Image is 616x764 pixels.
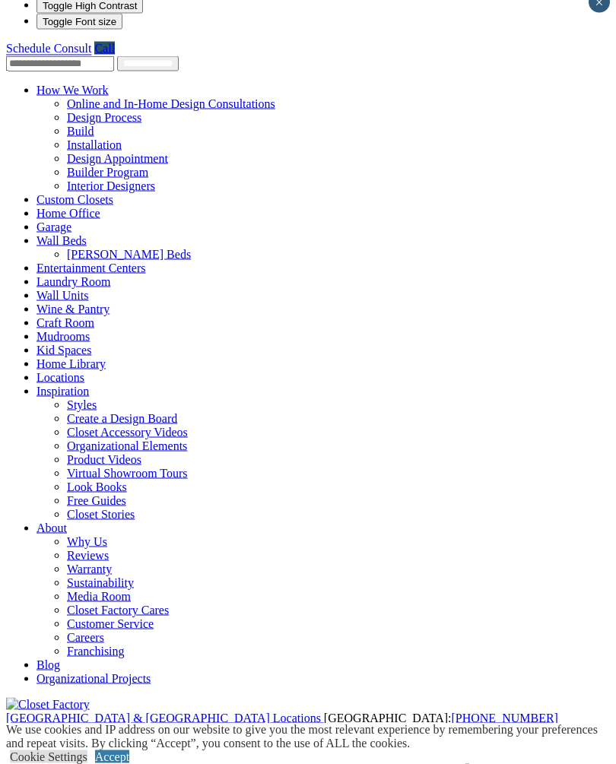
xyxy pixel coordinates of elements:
input: Submit button for Find Location [117,56,179,71]
div: We use cookies and IP address on our website to give you the most relevant experience by remember... [6,723,616,750]
a: Sustainability [67,576,134,589]
a: How We Work [37,84,109,97]
a: Reviews [67,549,109,562]
a: Kid Spaces [37,344,91,357]
a: Organizational Elements [67,439,187,452]
a: Entertainment Centers [37,262,146,274]
span: Toggle Font size [43,16,116,27]
a: Organizational Projects [37,672,151,685]
a: [PERSON_NAME] Beds [67,248,191,261]
a: Styles [67,398,97,411]
a: About [37,521,67,534]
a: Online and In-Home Design Consultations [67,97,275,110]
button: Toggle Font size [37,14,122,30]
a: Custom Closets [37,193,113,206]
a: Mudrooms [37,330,90,343]
a: Blog [37,658,60,671]
a: Wine & Pantry [37,303,110,315]
a: Closet Factory Cares [67,604,169,617]
a: [PHONE_NUMBER] [451,712,557,724]
a: Build [67,125,94,138]
a: Cookie Settings [10,750,87,763]
a: Laundry Room [37,275,110,288]
a: Wall Units [37,289,88,302]
a: Careers [67,631,104,644]
a: Locations [37,371,84,384]
img: Closet Factory [6,698,90,712]
a: Create a Design Board [67,412,177,425]
input: Enter your Zip code [6,56,114,71]
a: Media Room [67,590,131,603]
a: Product Videos [67,453,141,466]
a: Home Library [37,357,106,370]
a: Look Books [67,480,127,493]
a: Craft Room [37,316,94,329]
a: Free Guides [67,494,126,507]
a: Why Us [67,535,107,548]
a: Closet Stories [67,508,135,521]
a: Home Office [37,207,100,220]
a: Franchising [67,645,125,658]
a: Virtual Showroom Tours [67,467,188,480]
a: Design Process [67,111,141,124]
a: Warranty [67,563,112,575]
a: Closet Accessory Videos [67,426,188,439]
a: Wall Beds [37,234,87,247]
a: Interior Designers [67,179,155,192]
a: Inspiration [37,385,89,398]
a: Installation [67,138,122,151]
a: Design Appointment [67,152,168,165]
a: Customer Service [67,617,154,630]
a: [GEOGRAPHIC_DATA] & [GEOGRAPHIC_DATA] Locations [6,712,324,724]
span: [GEOGRAPHIC_DATA] & [GEOGRAPHIC_DATA] Locations [6,712,321,724]
a: Call [94,42,115,55]
a: Garage [37,220,71,233]
a: Schedule Consult [6,42,91,55]
a: Builder Program [67,166,148,179]
a: Accept [95,750,129,763]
